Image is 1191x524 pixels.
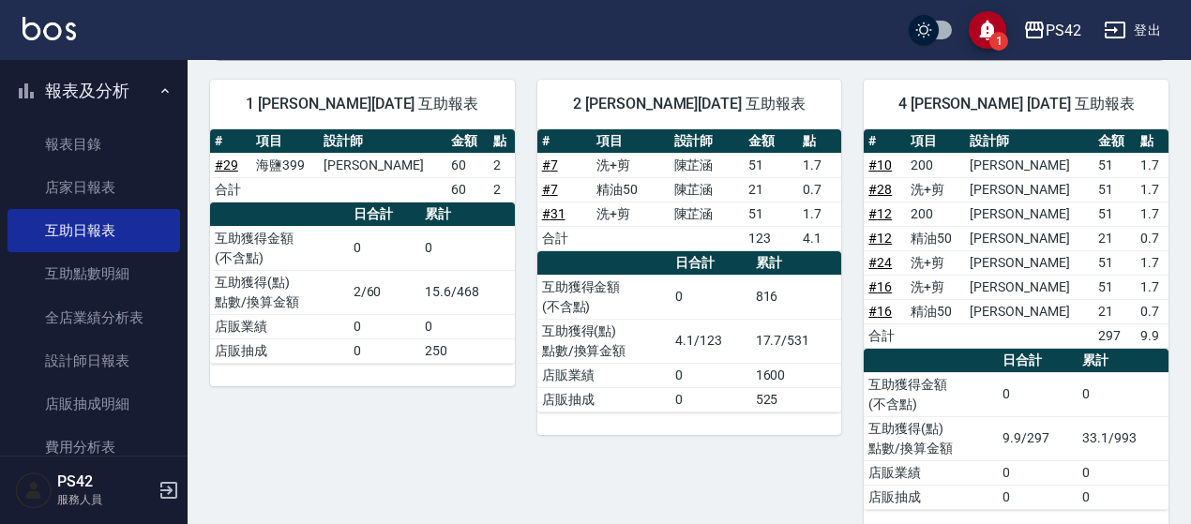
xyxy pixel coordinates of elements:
[537,363,671,387] td: 店販業績
[864,129,1168,349] table: a dense table
[349,270,421,314] td: 2/60
[210,129,515,202] table: a dense table
[8,166,180,209] a: 店家日報表
[998,485,1078,509] td: 0
[906,153,965,177] td: 200
[864,372,998,416] td: 互助獲得金額 (不含點)
[210,226,349,270] td: 互助獲得金額 (不含點)
[210,129,251,154] th: #
[965,129,1093,154] th: 設計師
[965,153,1093,177] td: [PERSON_NAME]
[798,202,841,226] td: 1.7
[319,153,446,177] td: [PERSON_NAME]
[1136,250,1168,275] td: 1.7
[1093,299,1136,323] td: 21
[864,323,906,348] td: 合計
[751,319,842,363] td: 17.7/531
[542,182,558,197] a: #7
[251,129,319,154] th: 項目
[998,372,1078,416] td: 0
[537,275,671,319] td: 互助獲得金額 (不含點)
[537,226,592,250] td: 合計
[1093,250,1136,275] td: 51
[671,363,750,387] td: 0
[446,177,488,202] td: 60
[868,255,892,270] a: #24
[906,250,965,275] td: 洗+剪
[8,209,180,252] a: 互助日報表
[1136,129,1168,154] th: 點
[233,95,492,113] span: 1 [PERSON_NAME][DATE] 互助報表
[1016,11,1089,50] button: PS42
[1078,485,1168,509] td: 0
[349,226,421,270] td: 0
[965,202,1093,226] td: [PERSON_NAME]
[751,251,842,276] th: 累計
[744,226,798,250] td: 123
[965,177,1093,202] td: [PERSON_NAME]
[210,177,251,202] td: 合計
[744,153,798,177] td: 51
[798,153,841,177] td: 1.7
[1093,153,1136,177] td: 51
[798,226,841,250] td: 4.1
[886,95,1146,113] span: 4 [PERSON_NAME] [DATE] 互助報表
[210,314,349,338] td: 店販業績
[420,338,514,363] td: 250
[592,177,670,202] td: 精油50
[751,387,842,412] td: 525
[751,275,842,319] td: 816
[420,270,514,314] td: 15.6/468
[8,339,180,382] a: 設計師日報表
[671,275,750,319] td: 0
[1078,416,1168,460] td: 33.1/993
[592,153,670,177] td: 洗+剪
[1136,153,1168,177] td: 1.7
[751,363,842,387] td: 1600
[1136,299,1168,323] td: 0.7
[489,177,515,202] td: 2
[560,95,820,113] span: 2 [PERSON_NAME][DATE] 互助報表
[349,314,421,338] td: 0
[8,67,180,115] button: 報表及分析
[57,491,153,508] p: 服務人員
[1046,19,1081,42] div: PS42
[420,226,514,270] td: 0
[1136,177,1168,202] td: 1.7
[8,382,180,426] a: 店販抽成明細
[989,32,1008,51] span: 1
[1136,226,1168,250] td: 0.7
[864,349,1168,510] table: a dense table
[542,157,558,172] a: #7
[537,387,671,412] td: 店販抽成
[965,299,1093,323] td: [PERSON_NAME]
[1093,129,1136,154] th: 金額
[210,338,349,363] td: 店販抽成
[542,206,565,221] a: #31
[8,252,180,295] a: 互助點數明細
[8,296,180,339] a: 全店業績分析表
[319,129,446,154] th: 設計師
[446,153,488,177] td: 60
[965,226,1093,250] td: [PERSON_NAME]
[489,129,515,154] th: 點
[671,319,750,363] td: 4.1/123
[906,177,965,202] td: 洗+剪
[1093,275,1136,299] td: 51
[251,153,319,177] td: 海鹽399
[15,472,53,509] img: Person
[744,129,798,154] th: 金額
[537,319,671,363] td: 互助獲得(點) 點數/換算金額
[23,17,76,40] img: Logo
[537,251,842,412] table: a dense table
[8,426,180,469] a: 費用分析表
[1096,13,1168,48] button: 登出
[868,182,892,197] a: #28
[446,129,488,154] th: 金額
[349,202,421,227] th: 日合計
[1093,177,1136,202] td: 51
[998,349,1078,373] th: 日合計
[965,250,1093,275] td: [PERSON_NAME]
[864,485,998,509] td: 店販抽成
[537,129,592,154] th: #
